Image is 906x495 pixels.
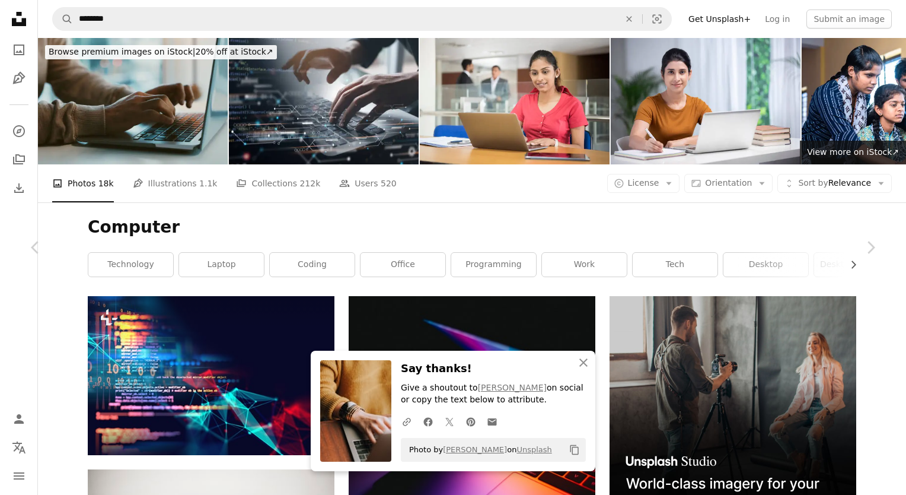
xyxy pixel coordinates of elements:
span: 212k [299,177,320,190]
a: Share over email [481,410,503,433]
a: Explore [7,119,31,143]
a: desktop computer [814,253,899,277]
a: Download History [7,176,31,200]
a: Share on Twitter [439,410,460,433]
a: Share on Pinterest [460,410,481,433]
img: Candid portrait of young woman using laptop [420,38,610,164]
span: Sort by [798,178,828,188]
img: Digital technology, software development concept. Coding programmer working on laptop with circui... [229,38,419,164]
button: Copy to clipboard [564,440,585,460]
h1: Computer [88,217,856,238]
button: Sort byRelevance [777,174,892,193]
a: View more on iStock↗ [800,141,906,164]
a: work [542,253,627,277]
span: 1.1k [199,177,217,190]
a: Collections 212k [236,164,320,202]
a: tech [633,253,717,277]
a: Users 520 [339,164,396,202]
a: Illustrations [7,66,31,90]
img: Shot of an unrecognizable businessman working on his laptop in the office [38,38,228,164]
span: Browse premium images on iStock | [49,47,195,56]
button: Visual search [643,8,671,30]
span: View more on iStock ↗ [807,147,899,157]
button: Orientation [684,174,773,193]
a: [PERSON_NAME] [478,383,547,392]
img: Programming code abstract technology background of software developer and Computer script [88,296,334,455]
span: Relevance [798,177,871,189]
h3: Say thanks! [401,360,586,377]
a: Collections [7,148,31,172]
a: Share on Facebook [417,410,439,433]
a: Next [835,191,906,304]
span: Orientation [705,178,752,188]
div: 20% off at iStock ↗ [45,45,277,59]
button: Submit an image [806,9,892,28]
button: License [607,174,680,193]
a: Illustrations 1.1k [133,164,218,202]
a: Get Unsplash+ [681,9,758,28]
a: coding [270,253,355,277]
a: technology [88,253,173,277]
a: desktop [723,253,808,277]
button: Clear [616,8,642,30]
p: Give a shoutout to on social or copy the text below to attribute. [401,382,586,406]
a: Programming code abstract technology background of software developer and Computer script [88,370,334,381]
a: Unsplash [516,445,551,454]
a: [PERSON_NAME] [443,445,507,454]
a: programming [451,253,536,277]
button: Menu [7,464,31,488]
a: Photos [7,38,31,62]
span: License [628,178,659,188]
a: office [361,253,445,277]
button: Language [7,436,31,459]
a: Log in / Sign up [7,407,31,431]
a: Log in [758,9,797,28]
a: Browse premium images on iStock|20% off at iStock↗ [38,38,284,66]
img: Young woman - stock photo [611,38,800,164]
a: laptop [179,253,264,277]
span: 520 [381,177,397,190]
span: Photo by on [403,440,552,459]
button: Search Unsplash [53,8,73,30]
form: Find visuals sitewide [52,7,672,31]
